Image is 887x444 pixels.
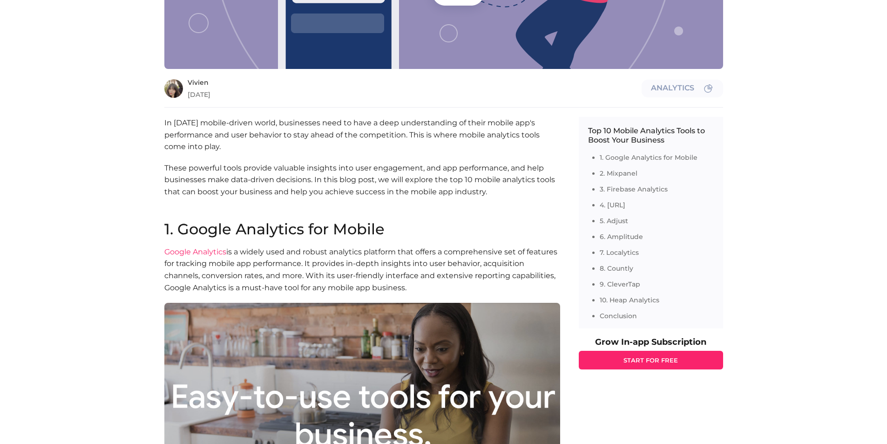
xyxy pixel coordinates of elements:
a: 5. Adjust [600,217,628,225]
span: Vivien [188,79,637,86]
span: [DATE] [188,91,637,98]
a: 1. Google Analytics for Mobile [600,153,697,162]
p: Grow In-app Subscription [579,338,723,346]
h2: 1. Google Analytics for Mobile [164,222,560,237]
a: Google Analytics [164,247,226,256]
a: 6. Amplitude [600,232,643,241]
a: 9. CleverTap [600,280,640,288]
a: Conclusion [600,312,637,320]
a: 8. Countly [600,264,633,273]
span: Analytics [651,84,694,93]
p: These powerful tools provide valuable insights into user engagement, and app performance, and hel... [164,162,560,222]
a: 7. Localytics [600,248,639,257]
a: 4. [URL] [600,201,625,209]
a: 10. Heap Analytics [600,296,659,304]
img: vivien.jpg [164,79,183,98]
p: Top 10 Mobile Analytics Tools to Boost Your Business [588,126,714,145]
a: START FOR FREE [579,351,723,369]
a: 2. Mixpanel [600,169,637,178]
p: In [DATE] mobile-driven world, businesses need to have a deep understanding of their mobile app's... [164,117,560,153]
a: 3. Firebase Analytics [600,185,668,193]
